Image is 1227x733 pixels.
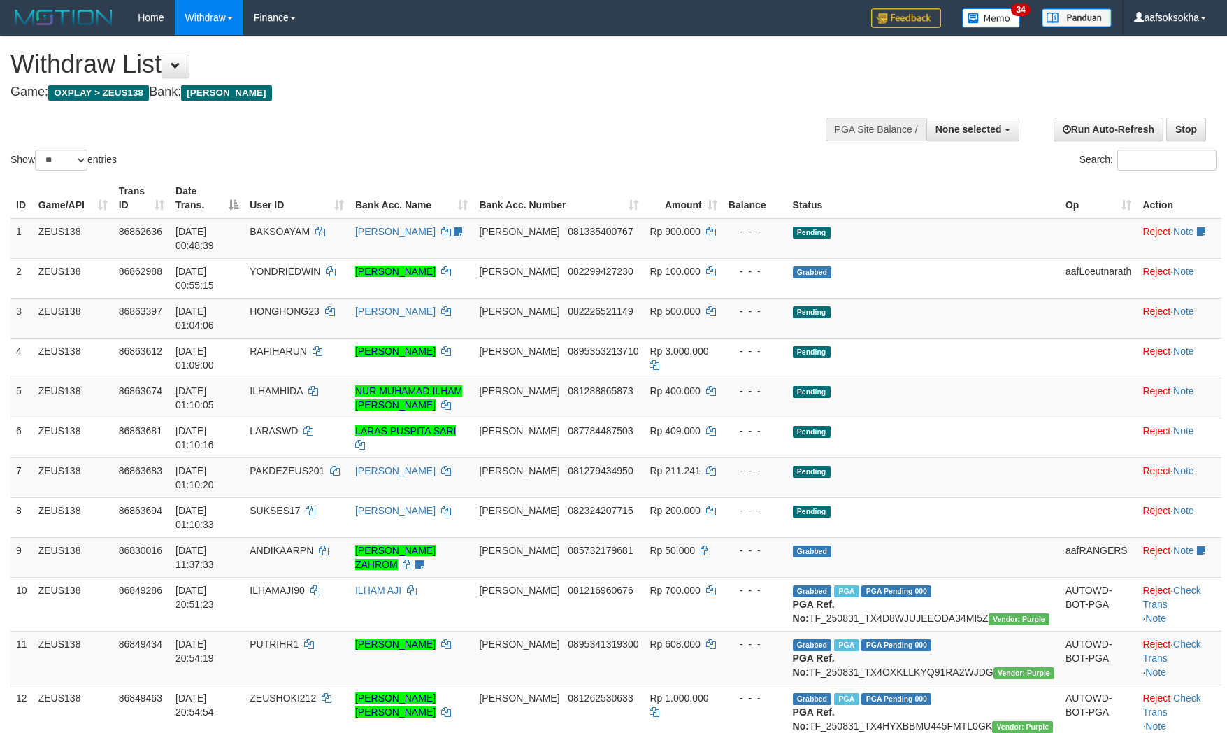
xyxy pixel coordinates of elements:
[793,599,835,624] b: PGA Ref. No:
[568,266,633,277] span: Copy 082299427230 to clipboard
[355,385,462,411] a: NUR MUHAMAD ILHAM [PERSON_NAME]
[826,118,926,141] div: PGA Site Balance /
[479,545,559,556] span: [PERSON_NAME]
[119,505,162,516] span: 86863694
[1142,585,1200,610] a: Check Trans
[650,385,700,397] span: Rp 400.000
[962,8,1021,28] img: Button%20Memo.svg
[793,227,831,239] span: Pending
[793,639,832,651] span: Grabbed
[1137,631,1221,685] td: · ·
[355,585,401,596] a: ILHAM AJI
[1137,418,1221,457] td: ·
[793,653,835,678] b: PGA Ref. No:
[1173,545,1194,556] a: Note
[33,258,113,298] td: ZEUS138
[250,505,300,516] span: SUKSES17
[119,226,162,237] span: 86862636
[10,378,33,418] td: 5
[926,118,1019,141] button: None selected
[250,425,298,436] span: LARASWD
[834,639,859,651] span: Marked by aafRornrotha
[793,546,832,557] span: Grabbed
[479,425,559,436] span: [PERSON_NAME]
[175,545,214,570] span: [DATE] 11:37:33
[250,226,310,237] span: BAKSOAYAM
[861,693,931,705] span: PGA Pending
[10,178,33,218] th: ID
[250,639,299,650] span: PUTRIHR1
[1137,577,1221,631] td: · ·
[1142,692,1170,704] a: Reject
[793,506,831,518] span: Pending
[355,266,436,277] a: [PERSON_NAME]
[10,7,117,28] img: MOTION_logo.png
[935,124,1002,135] span: None selected
[1173,385,1194,397] a: Note
[175,692,214,718] span: [DATE] 20:54:54
[10,218,33,259] td: 1
[479,346,559,357] span: [PERSON_NAME]
[250,385,302,397] span: ILHAMHIDA
[1173,465,1194,476] a: Note
[350,178,473,218] th: Bank Acc. Name: activate to sort column ascending
[1137,178,1221,218] th: Action
[650,639,700,650] span: Rp 608.000
[1079,150,1217,171] label: Search:
[793,706,835,732] b: PGA Ref. No:
[473,178,644,218] th: Bank Acc. Number: activate to sort column ascending
[992,721,1053,733] span: Vendor URL: https://trx4.1velocity.biz
[1145,613,1166,624] a: Note
[1173,226,1194,237] a: Note
[1137,338,1221,378] td: ·
[650,226,700,237] span: Rp 900.000
[175,306,214,331] span: [DATE] 01:04:06
[834,693,859,705] span: Marked by aafRornrotha
[1142,639,1200,664] a: Check Trans
[1117,150,1217,171] input: Search:
[33,631,113,685] td: ZEUS138
[729,543,782,557] div: - - -
[861,639,931,651] span: PGA Pending
[175,226,214,251] span: [DATE] 00:48:39
[33,577,113,631] td: ZEUS138
[1142,425,1170,436] a: Reject
[10,418,33,457] td: 6
[250,306,320,317] span: HONGHONG23
[793,346,831,358] span: Pending
[175,505,214,530] span: [DATE] 01:10:33
[119,425,162,436] span: 86863681
[33,338,113,378] td: ZEUS138
[650,346,708,357] span: Rp 3.000.000
[1173,425,1194,436] a: Note
[729,691,782,705] div: - - -
[119,545,162,556] span: 86830016
[568,505,633,516] span: Copy 082324207715 to clipboard
[1060,631,1137,685] td: AUTOWD-BOT-PGA
[10,631,33,685] td: 11
[119,585,162,596] span: 86849286
[729,504,782,518] div: - - -
[175,346,214,371] span: [DATE] 01:09:00
[871,8,941,28] img: Feedback.jpg
[1142,465,1170,476] a: Reject
[33,378,113,418] td: ZEUS138
[48,85,149,101] span: OXPLAY > ZEUS138
[1142,266,1170,277] a: Reject
[568,226,633,237] span: Copy 081335400767 to clipboard
[479,385,559,397] span: [PERSON_NAME]
[1137,537,1221,577] td: ·
[729,384,782,398] div: - - -
[1142,639,1170,650] a: Reject
[1060,577,1137,631] td: AUTOWD-BOT-PGA
[1145,720,1166,732] a: Note
[175,639,214,664] span: [DATE] 20:54:19
[10,50,804,78] h1: Withdraw List
[113,178,170,218] th: Trans ID: activate to sort column ascending
[568,585,633,596] span: Copy 081216960676 to clipboard
[479,585,559,596] span: [PERSON_NAME]
[1142,306,1170,317] a: Reject
[35,150,87,171] select: Showentries
[1060,537,1137,577] td: aafRANGERS
[355,465,436,476] a: [PERSON_NAME]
